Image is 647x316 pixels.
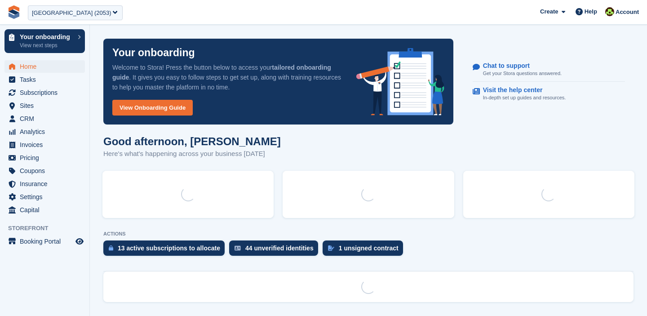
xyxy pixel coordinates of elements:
[20,178,74,190] span: Insurance
[112,48,195,58] p: Your onboarding
[20,60,74,73] span: Home
[20,204,74,216] span: Capital
[4,204,85,216] a: menu
[4,29,85,53] a: Your onboarding View next steps
[20,235,74,248] span: Booking Portal
[20,41,73,49] p: View next steps
[4,112,85,125] a: menu
[483,62,554,70] p: Chat to support
[20,191,74,203] span: Settings
[4,86,85,99] a: menu
[4,151,85,164] a: menu
[20,99,74,112] span: Sites
[20,125,74,138] span: Analytics
[4,178,85,190] a: menu
[4,99,85,112] a: menu
[616,8,639,17] span: Account
[4,165,85,177] a: menu
[20,73,74,86] span: Tasks
[32,9,111,18] div: [GEOGRAPHIC_DATA] (2053)
[20,151,74,164] span: Pricing
[103,231,634,237] p: ACTIONS
[20,165,74,177] span: Coupons
[328,245,334,251] img: contract_signature_icon-13c848040528278c33f63329250d36e43548de30e8caae1d1a13099fd9432cc5.svg
[4,125,85,138] a: menu
[605,7,614,16] img: Catherine Coffey
[112,100,193,116] a: View Onboarding Guide
[20,138,74,151] span: Invoices
[483,86,559,94] p: Visit the help center
[118,245,220,252] div: 13 active subscriptions to allocate
[473,58,625,82] a: Chat to support Get your Stora questions answered.
[103,240,229,260] a: 13 active subscriptions to allocate
[540,7,558,16] span: Create
[20,34,73,40] p: Your onboarding
[74,236,85,247] a: Preview store
[339,245,399,252] div: 1 unsigned contract
[4,60,85,73] a: menu
[235,245,241,251] img: verify_identity-adf6edd0f0f0b5bbfe63781bf79b02c33cf7c696d77639b501bdc392416b5a36.svg
[323,240,408,260] a: 1 unsigned contract
[483,94,566,102] p: In-depth set up guides and resources.
[229,240,323,260] a: 44 unverified identities
[473,82,625,106] a: Visit the help center In-depth set up guides and resources.
[20,112,74,125] span: CRM
[483,70,562,77] p: Get your Stora questions answered.
[4,73,85,86] a: menu
[356,48,444,116] img: onboarding-info-6c161a55d2c0e0a8cae90662b2fe09162a5109e8cc188191df67fb4f79e88e88.svg
[103,135,281,147] h1: Good afternoon, [PERSON_NAME]
[4,235,85,248] a: menu
[112,62,342,92] p: Welcome to Stora! Press the button below to access your . It gives you easy to follow steps to ge...
[7,5,21,19] img: stora-icon-8386f47178a22dfd0bd8f6a31ec36ba5ce8667c1dd55bd0f319d3a0aa187defe.svg
[4,138,85,151] a: menu
[8,224,89,233] span: Storefront
[109,245,113,251] img: active_subscription_to_allocate_icon-d502201f5373d7db506a760aba3b589e785aa758c864c3986d89f69b8ff3...
[20,86,74,99] span: Subscriptions
[4,191,85,203] a: menu
[103,149,281,159] p: Here's what's happening across your business [DATE]
[585,7,597,16] span: Help
[245,245,314,252] div: 44 unverified identities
